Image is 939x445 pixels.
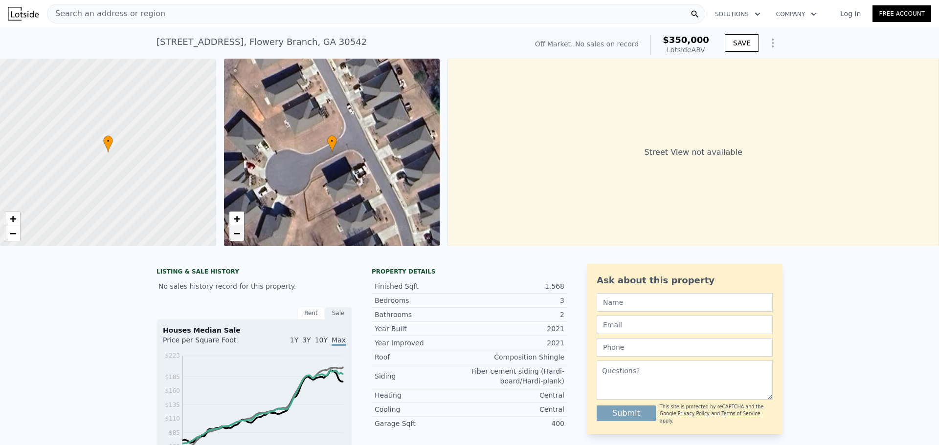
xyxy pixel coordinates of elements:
[707,5,768,23] button: Solutions
[375,310,469,319] div: Bathrooms
[169,429,180,436] tspan: $85
[469,352,564,362] div: Composition Shingle
[375,296,469,305] div: Bedrooms
[290,336,298,344] span: 1Y
[315,336,328,344] span: 10Y
[233,227,240,239] span: −
[375,404,469,414] div: Cooling
[163,335,254,351] div: Price per Square Foot
[469,281,564,291] div: 1,568
[156,35,367,49] div: [STREET_ADDRESS] , Flowery Branch , GA 30542
[47,8,165,20] span: Search an address or region
[763,33,782,53] button: Show Options
[10,227,16,239] span: −
[678,411,710,416] a: Privacy Policy
[165,387,180,394] tspan: $160
[103,137,113,146] span: •
[156,268,352,277] div: LISTING & SALE HISTORY
[469,366,564,386] div: Fiber cement siding (Hardi-board/Hardi-plank)
[229,212,244,226] a: Zoom in
[469,390,564,400] div: Central
[165,352,180,359] tspan: $223
[156,277,352,295] div: No sales history record for this property.
[597,274,773,287] div: Ask about this property
[375,390,469,400] div: Heating
[5,212,20,226] a: Zoom in
[375,371,469,381] div: Siding
[375,324,469,334] div: Year Built
[165,415,180,422] tspan: $110
[297,307,325,319] div: Rent
[375,281,469,291] div: Finished Sqft
[372,268,567,275] div: Property details
[721,411,760,416] a: Terms of Service
[535,39,639,49] div: Off Market. No sales on record
[660,403,773,424] div: This site is protected by reCAPTCHA and the Google and apply.
[375,419,469,428] div: Garage Sqft
[828,9,872,19] a: Log In
[768,5,825,23] button: Company
[872,5,931,22] a: Free Account
[233,212,240,225] span: +
[469,296,564,305] div: 3
[725,34,759,52] button: SAVE
[663,45,709,55] div: Lotside ARV
[375,338,469,348] div: Year Improved
[663,35,709,45] span: $350,000
[375,352,469,362] div: Roof
[469,419,564,428] div: 400
[103,135,113,152] div: •
[10,212,16,225] span: +
[597,293,773,312] input: Name
[327,135,337,152] div: •
[597,316,773,334] input: Email
[327,137,337,146] span: •
[163,325,346,335] div: Houses Median Sale
[469,404,564,414] div: Central
[469,338,564,348] div: 2021
[597,405,656,421] button: Submit
[469,310,564,319] div: 2
[302,336,311,344] span: 3Y
[325,307,352,319] div: Sale
[597,338,773,357] input: Phone
[332,336,346,346] span: Max
[165,374,180,381] tspan: $185
[229,226,244,241] a: Zoom out
[165,402,180,408] tspan: $135
[5,226,20,241] a: Zoom out
[447,59,939,246] div: Street View not available
[8,7,39,21] img: Lotside
[469,324,564,334] div: 2021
